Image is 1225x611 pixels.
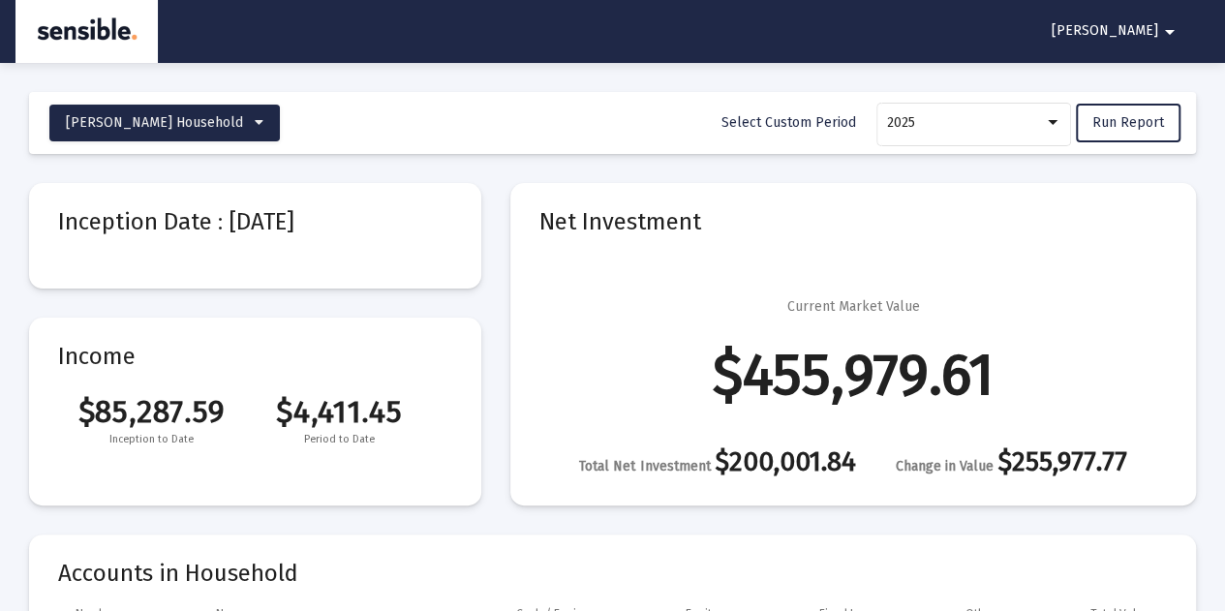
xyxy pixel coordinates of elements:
[721,114,856,131] span: Select Custom Period
[896,458,994,474] span: Change in Value
[66,114,243,131] span: [PERSON_NAME] Household
[579,458,710,474] span: Total Net Investment
[1028,12,1205,50] button: [PERSON_NAME]
[1092,114,1164,131] span: Run Report
[246,393,434,430] span: $4,411.45
[58,393,246,430] span: $85,287.59
[713,365,995,384] div: $455,979.61
[246,430,434,449] span: Period to Date
[58,430,246,449] span: Inception to Date
[58,212,452,231] mat-card-title: Inception Date : [DATE]
[49,105,280,141] button: [PERSON_NAME] Household
[539,212,1167,231] mat-card-title: Net Investment
[58,347,452,366] mat-card-title: Income
[1158,13,1181,51] mat-icon: arrow_drop_down
[887,114,915,131] span: 2025
[30,13,143,51] img: Dashboard
[896,452,1127,476] div: $255,977.77
[787,297,920,317] div: Current Market Value
[1052,23,1158,40] span: [PERSON_NAME]
[1076,104,1180,142] button: Run Report
[579,452,855,476] div: $200,001.84
[58,564,1167,583] mat-card-title: Accounts in Household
